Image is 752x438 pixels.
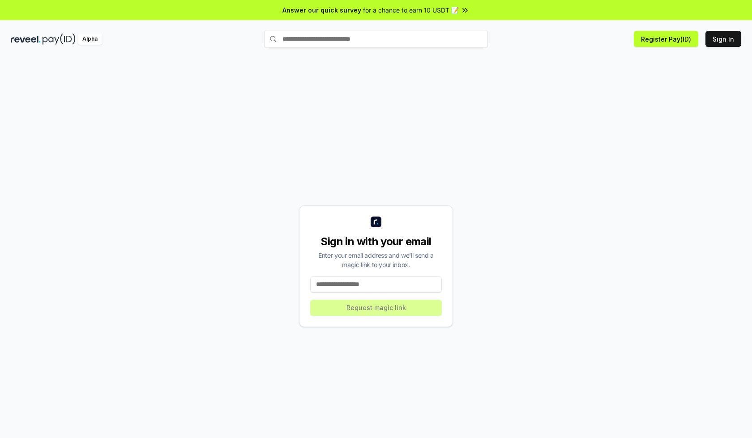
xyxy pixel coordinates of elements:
div: Sign in with your email [310,234,442,249]
span: Answer our quick survey [282,5,361,15]
img: logo_small [371,217,381,227]
button: Sign In [705,31,741,47]
img: pay_id [43,34,76,45]
button: Register Pay(ID) [634,31,698,47]
div: Alpha [77,34,103,45]
img: reveel_dark [11,34,41,45]
span: for a chance to earn 10 USDT 📝 [363,5,459,15]
div: Enter your email address and we’ll send a magic link to your inbox. [310,251,442,269]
